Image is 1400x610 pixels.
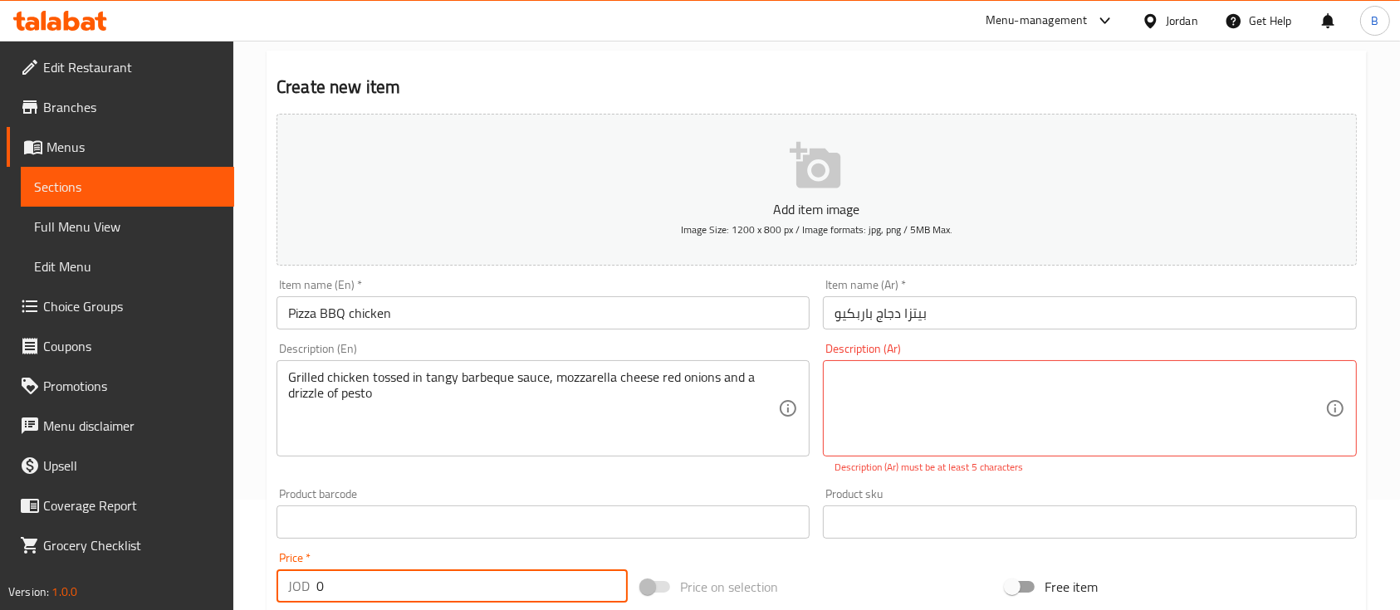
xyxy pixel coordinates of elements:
a: Menu disclaimer [7,406,234,446]
span: Branches [43,97,221,117]
span: Full Menu View [34,217,221,237]
input: Please enter product barcode [277,505,810,539]
a: Coupons [7,326,234,366]
a: Edit Restaurant [7,47,234,87]
span: Edit Restaurant [43,57,221,77]
span: B [1371,12,1378,30]
p: Add item image [302,199,1331,219]
a: Choice Groups [7,286,234,326]
span: Choice Groups [43,296,221,316]
p: Description (Ar) must be at least 5 characters [835,460,1344,475]
span: Coupons [43,336,221,356]
div: Menu-management [986,11,1088,31]
input: Please enter price [316,569,628,603]
span: Version: [8,581,49,603]
span: Menus [47,137,221,157]
a: Sections [21,167,234,207]
span: 1.0.0 [51,581,77,603]
span: Menu disclaimer [43,416,221,436]
span: Image Size: 1200 x 800 px / Image formats: jpg, png / 5MB Max. [681,220,952,239]
span: Grocery Checklist [43,535,221,555]
a: Upsell [7,446,234,486]
input: Enter name Ar [823,296,1356,329]
span: Upsell [43,456,221,476]
a: Branches [7,87,234,127]
input: Please enter product sku [823,505,1356,539]
a: Full Menu View [21,207,234,246]
span: Coverage Report [43,495,221,515]
a: Promotions [7,366,234,406]
span: Sections [34,177,221,197]
a: Coverage Report [7,486,234,525]
p: JOD [288,576,310,596]
a: Menus [7,127,234,167]
a: Grocery Checklist [7,525,234,565]
div: Jordan [1166,12,1198,30]
input: Enter name En [277,296,810,329]
a: Edit Menu [21,246,234,286]
span: Edit Menu [34,256,221,276]
span: Promotions [43,376,221,396]
textarea: Grilled chicken tossed in tangy barbeque sauce, mozzarella cheese red onions and a drizzle of pesto [288,369,778,448]
span: Price on selection [680,577,778,597]
button: Add item imageImage Size: 1200 x 800 px / Image formats: jpg, png / 5MB Max. [277,114,1357,266]
h2: Create new item [277,75,1357,100]
span: Free item [1045,577,1098,597]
